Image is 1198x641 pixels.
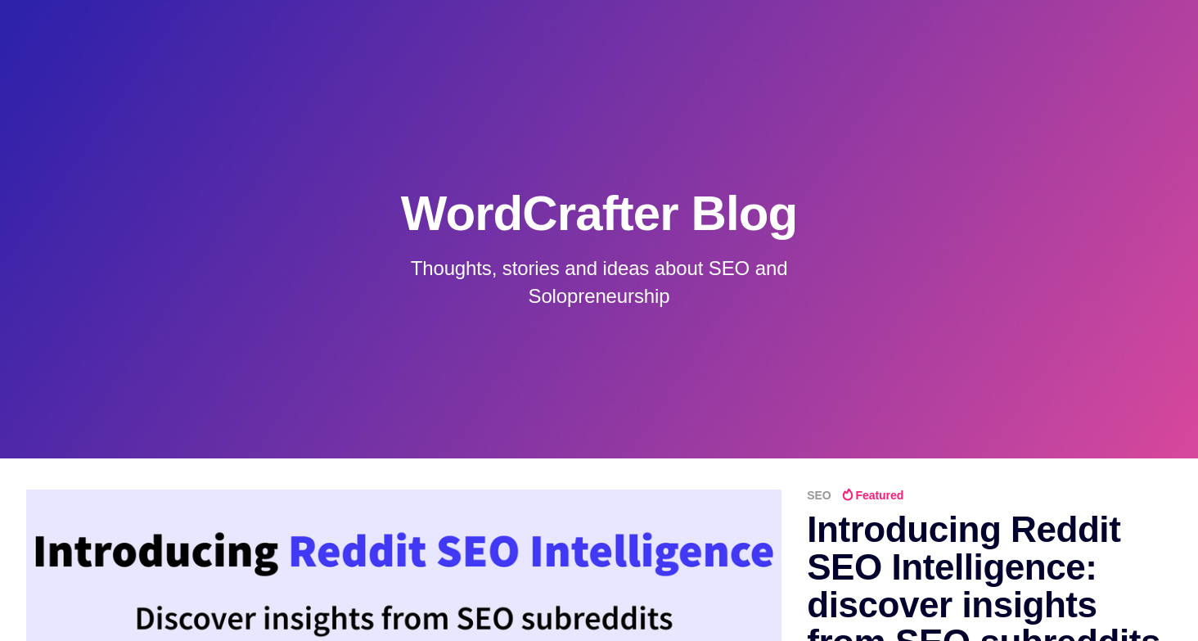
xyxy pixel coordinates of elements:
[26,185,1172,242] h1: WordCrafter Blog
[807,490,831,501] span: SEO
[337,255,861,309] p: Thoughts, stories and ideas about SEO and Solopreneurship
[841,490,904,501] span: Featured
